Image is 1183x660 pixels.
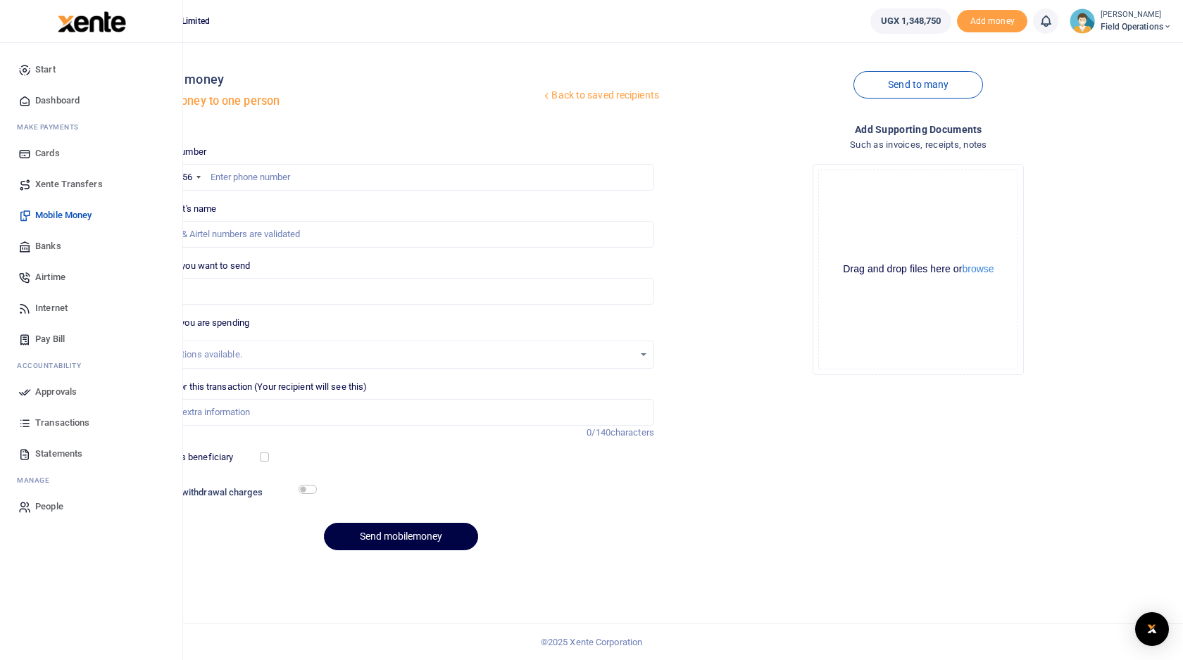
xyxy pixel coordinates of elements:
[27,360,81,371] span: countability
[11,169,171,200] a: Xente Transfers
[665,137,1172,153] h4: Such as invoices, receipts, notes
[11,54,171,85] a: Start
[11,376,171,407] a: Approvals
[158,348,634,362] div: No options available.
[11,438,171,469] a: Statements
[148,399,654,426] input: Enter extra information
[35,239,61,253] span: Banks
[58,11,126,32] img: logo-large
[957,10,1027,33] li: Toup your wallet
[35,385,77,399] span: Approvals
[24,122,79,132] span: ake Payments
[35,208,92,222] span: Mobile Money
[881,14,941,28] span: UGX 1,348,750
[35,177,103,191] span: Xente Transfers
[35,63,56,77] span: Start
[541,83,660,108] a: Back to saved recipients
[870,8,951,34] a: UGX 1,348,750
[35,500,63,514] span: People
[35,416,89,430] span: Transactions
[865,8,957,34] li: Wallet ballance
[11,200,171,231] a: Mobile Money
[11,293,171,324] a: Internet
[148,145,206,159] label: Phone number
[24,475,50,486] span: anage
[1070,8,1095,34] img: profile-user
[11,231,171,262] a: Banks
[11,491,171,522] a: People
[957,10,1027,33] span: Add money
[11,85,171,116] a: Dashboard
[11,138,171,169] a: Cards
[1101,20,1172,33] span: Field Operations
[148,259,250,273] label: Amount you want to send
[35,447,82,461] span: Statements
[148,221,654,248] input: MTN & Airtel numbers are validated
[324,523,478,550] button: Send mobilemoney
[11,469,171,491] li: M
[148,316,249,330] label: Reason you are spending
[11,324,171,355] a: Pay Bill
[853,71,983,99] a: Send to many
[148,164,654,191] input: Enter phone number
[149,450,233,464] label: Save this beneficiary
[35,332,65,346] span: Pay Bill
[11,116,171,138] li: M
[813,164,1024,375] div: File Uploader
[587,427,611,438] span: 0/140
[35,301,68,315] span: Internet
[11,262,171,293] a: Airtime
[35,94,80,108] span: Dashboard
[819,262,1018,276] div: Drag and drop files here or
[142,94,542,108] h5: Send money to one person
[148,278,654,305] input: UGX
[1101,9,1172,21] small: [PERSON_NAME]
[665,122,1172,137] h4: Add supporting Documents
[11,407,171,438] a: Transactions
[35,146,60,160] span: Cards
[1070,8,1172,34] a: profile-user [PERSON_NAME] Field Operations
[957,15,1027,25] a: Add money
[148,380,368,394] label: Memo for this transaction (Your recipient will see this)
[149,487,310,498] h6: Include withdrawal charges
[35,270,65,284] span: Airtime
[962,264,994,274] button: browse
[11,355,171,376] li: Ac
[611,427,654,438] span: characters
[56,15,126,26] a: logo-small logo-large logo-large
[142,72,542,87] h4: Mobile money
[1135,612,1169,646] div: Open Intercom Messenger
